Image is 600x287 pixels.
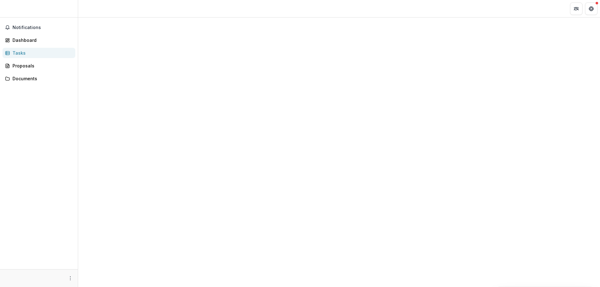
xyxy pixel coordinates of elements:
div: Proposals [12,62,70,69]
button: More [67,275,74,282]
a: Tasks [2,48,75,58]
button: Notifications [2,22,75,32]
a: Dashboard [2,35,75,45]
div: Tasks [12,50,70,56]
a: Proposals [2,61,75,71]
div: Documents [12,75,70,82]
button: Get Help [585,2,597,15]
button: Partners [570,2,582,15]
span: Notifications [12,25,73,30]
div: Dashboard [12,37,70,43]
a: Documents [2,73,75,84]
